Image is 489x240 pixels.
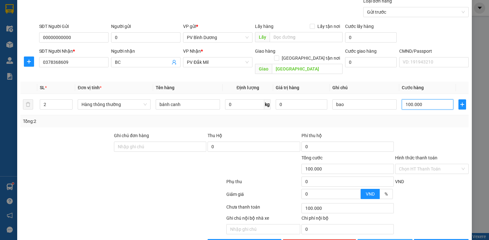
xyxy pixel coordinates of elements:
[345,32,397,43] input: Cước lấy hàng
[315,23,343,30] span: Lấy tận nơi
[183,23,252,30] div: VP gửi
[272,64,343,74] input: Dọc đường
[276,85,299,90] span: Giá trị hàng
[187,57,249,67] span: PV Đắk Mil
[345,49,377,54] label: Cước giao hàng
[237,85,259,90] span: Định lượng
[208,133,222,138] span: Thu Hộ
[366,191,375,197] span: VND
[6,14,15,30] img: logo
[458,99,466,110] button: plus
[301,215,394,224] div: Chi phí nội bộ
[60,29,90,33] span: 10:28:58 [DATE]
[367,7,465,17] span: Gửi trước
[332,99,397,110] input: Ghi Chú
[226,178,301,189] div: Phụ thu
[301,132,394,142] div: Phí thu hộ
[226,191,301,202] div: Giảm giá
[255,24,273,29] span: Lấy hàng
[385,191,388,197] span: %
[114,133,149,138] label: Ghi chú đơn hàng
[23,99,33,110] button: delete
[255,49,275,54] span: Giao hàng
[22,38,74,43] strong: BIÊN NHẬN GỬI HÀNG HOÁ
[64,24,90,29] span: BD08250206
[172,60,177,65] span: user-add
[39,48,109,55] div: SĐT Người Nhận
[459,102,466,107] span: plus
[187,33,249,42] span: PV Bình Dương
[395,179,404,184] span: VND
[156,85,174,90] span: Tên hàng
[24,57,34,67] button: plus
[39,23,109,30] div: SĐT Người Gửi
[255,64,272,74] span: Giao
[399,48,469,55] div: CMND/Passport
[270,32,343,42] input: Dọc đường
[40,85,45,90] span: SL
[345,24,374,29] label: Cước lấy hàng
[64,44,80,48] span: PV Đắk Mil
[6,44,13,53] span: Nơi gửi:
[81,100,147,109] span: Hàng thông thường
[183,49,201,54] span: VP Nhận
[114,142,206,152] input: Ghi chú đơn hàng
[23,118,189,125] div: Tổng: 2
[226,224,300,234] input: Nhập ghi chú
[301,155,322,160] span: Tổng cước
[264,99,271,110] span: kg
[395,155,437,160] label: Hình thức thanh toán
[226,203,301,215] div: Chưa thanh toán
[276,99,327,110] input: 0
[279,55,343,62] span: [GEOGRAPHIC_DATA] tận nơi
[255,32,270,42] span: Lấy
[156,99,220,110] input: VD: Bàn, Ghế
[24,59,34,64] span: plus
[17,10,52,34] strong: CÔNG TY TNHH [GEOGRAPHIC_DATA] 214 QL13 - P.26 - Q.BÌNH THẠNH - TP HCM 1900888606
[111,23,181,30] div: Người gửi
[330,82,399,94] th: Ghi chú
[402,85,424,90] span: Cước hàng
[78,85,102,90] span: Đơn vị tính
[226,215,300,224] div: Ghi chú nội bộ nhà xe
[345,57,397,67] input: Cước giao hàng
[49,44,59,53] span: Nơi nhận:
[111,48,181,55] div: Người nhận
